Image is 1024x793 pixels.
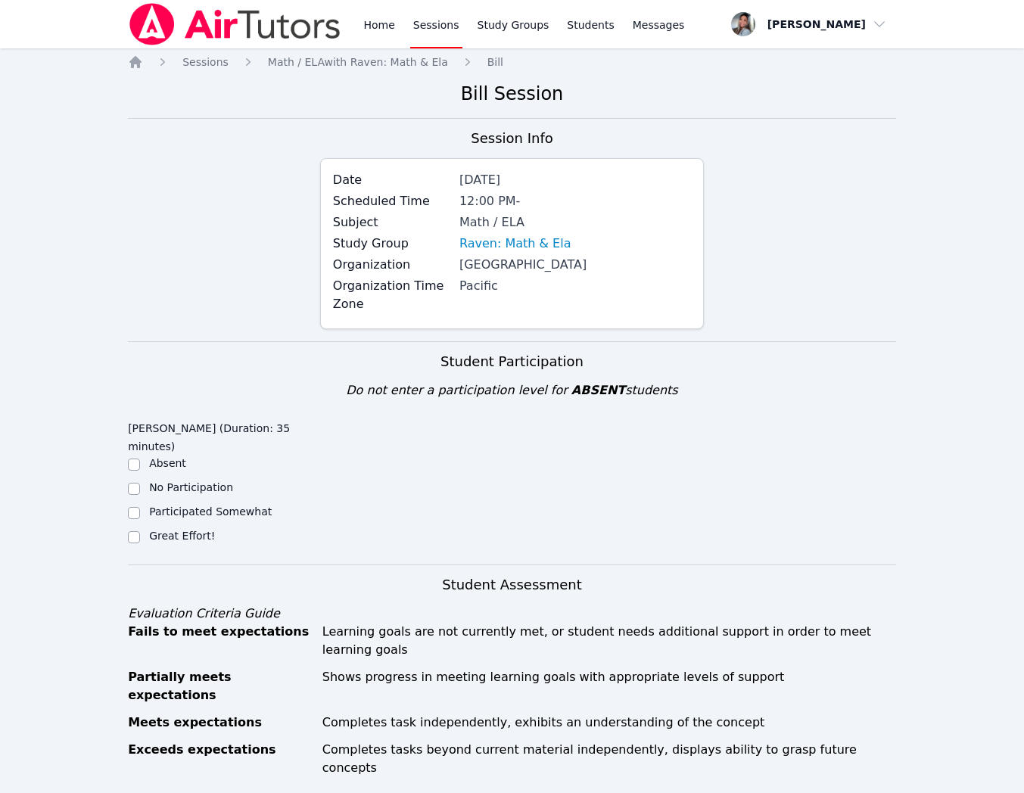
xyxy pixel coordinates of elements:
[571,383,625,397] span: ABSENT
[128,82,896,106] h2: Bill Session
[128,54,896,70] nav: Breadcrumb
[149,481,233,493] label: No Participation
[268,54,448,70] a: Math / ELAwith Raven: Math & Ela
[633,17,685,33] span: Messages
[128,714,313,732] div: Meets expectations
[459,256,691,274] div: [GEOGRAPHIC_DATA]
[459,171,691,189] div: [DATE]
[149,457,186,469] label: Absent
[333,277,450,313] label: Organization Time Zone
[149,530,215,542] label: Great Effort!
[128,574,896,596] h3: Student Assessment
[182,54,229,70] a: Sessions
[128,381,896,400] div: Do not enter a participation level for students
[333,213,450,232] label: Subject
[268,56,448,68] span: Math / ELA with Raven: Math & Ela
[487,54,503,70] a: Bill
[128,668,313,704] div: Partially meets expectations
[459,213,691,232] div: Math / ELA
[459,235,571,253] a: Raven: Math & Ela
[322,668,896,704] div: Shows progress in meeting learning goals with appropriate levels of support
[333,256,450,274] label: Organization
[459,277,691,295] div: Pacific
[333,171,450,189] label: Date
[128,3,342,45] img: Air Tutors
[471,128,552,149] h3: Session Info
[128,623,313,659] div: Fails to meet expectations
[333,192,450,210] label: Scheduled Time
[128,605,896,623] div: Evaluation Criteria Guide
[487,56,503,68] span: Bill
[322,741,896,777] div: Completes tasks beyond current material independently, displays ability to grasp future concepts
[182,56,229,68] span: Sessions
[128,741,313,777] div: Exceeds expectations
[128,351,896,372] h3: Student Participation
[322,623,896,659] div: Learning goals are not currently met, or student needs additional support in order to meet learni...
[459,192,691,210] div: 12:00 PM -
[128,415,320,456] legend: [PERSON_NAME] (Duration: 35 minutes)
[322,714,896,732] div: Completes task independently, exhibits an understanding of the concept
[149,505,272,518] label: Participated Somewhat
[333,235,450,253] label: Study Group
